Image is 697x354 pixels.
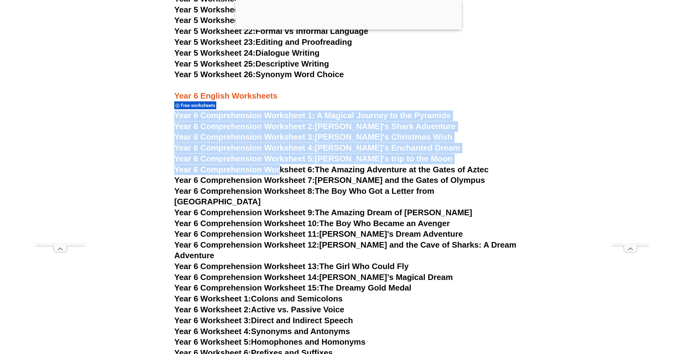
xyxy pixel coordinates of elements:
span: Year 5 Worksheet 21: [174,16,255,25]
span: Free worksheets [181,103,217,108]
span: Year 5 Worksheet 25: [174,59,255,68]
a: Year 6 Comprehension Worksheet 9:The Amazing Dream of [PERSON_NAME] [174,208,472,217]
a: Year 6 Comprehension Worksheet 14:[PERSON_NAME]’s Magical Dream [174,272,453,282]
a: Year 6 Comprehension Worksheet 13:The Girl Who Could Fly [174,262,409,271]
span: Year 5 Worksheet 23: [174,37,255,47]
a: Year 6 Comprehension Worksheet 2:[PERSON_NAME]'s Shark Adventure [174,122,456,131]
span: Year 5 Worksheet 22: [174,26,255,36]
a: Year 6 Comprehension Worksheet 1: A Magical Journey to the Pyramids [174,111,451,120]
a: Year 6 Worksheet 4:Synonyms and Antonyms [174,327,350,336]
span: Year 6 Comprehension Worksheet 8: [174,186,315,196]
span: Year 6 Worksheet 4: [174,327,251,336]
a: Year 6 Worksheet 3:Direct and Indirect Speech [174,316,353,325]
span: Year 6 Worksheet 3: [174,316,251,325]
span: Year 6 Comprehension Worksheet 5: [174,154,315,163]
span: Year 5 Worksheet 26: [174,70,255,79]
span: Year 5 Worksheet 20: [174,5,255,14]
span: Year 6 Comprehension Worksheet 13: [174,262,319,271]
iframe: Chat Widget [590,284,697,354]
span: Year 6 Comprehension Worksheet 11: [174,229,319,239]
a: Year 6 Comprehension Worksheet 4:[PERSON_NAME]'s Enchanted Dream [174,143,460,152]
span: Year 6 Worksheet 1: [174,294,251,303]
a: Year 6 Comprehension Worksheet 3:[PERSON_NAME]'s Christmas Wish [174,132,452,142]
a: Year 6 Comprehension Worksheet 6:The Amazing Adventure at the Gates of Aztec [174,165,489,174]
a: Year 6 Comprehension Worksheet 5:[PERSON_NAME]'s trip to the Moon [174,154,452,163]
a: Year 6 Comprehension Worksheet 10:The Boy Who Became an Avenger [174,219,450,228]
a: Year 5 Worksheet 21:Hyphenation and Dashes [174,16,352,25]
a: Year 5 Worksheet 23:Editing and Proofreading [174,37,352,47]
a: Year 5 Worksheet 24:Dialogue Writing [174,48,320,58]
span: Year 6 Worksheet 5: [174,337,251,347]
span: Year 6 Comprehension Worksheet 7: [174,175,315,185]
a: Year 5 Worksheet 25:Descriptive Writing [174,59,329,68]
span: Year 6 Worksheet 2: [174,305,251,314]
a: Year 6 Worksheet 1:Colons and Semicolons [174,294,343,303]
span: Year 6 Comprehension Worksheet 9: [174,208,315,217]
a: Year 5 Worksheet 26:Synonym Word Choice [174,70,344,79]
a: Year 6 Comprehension Worksheet 15:The Dreamy Gold Medal [174,283,411,292]
a: Year 6 Comprehension Worksheet 11:[PERSON_NAME]'s Dream Adventure [174,229,463,239]
iframe: Advertisement [612,58,649,244]
a: Year 6 Worksheet 2:Active vs. Passive Voice [174,305,344,314]
span: Year 6 Comprehension Worksheet 2: [174,122,315,131]
span: Year 6 Comprehension Worksheet 14: [174,272,319,282]
a: Year 5 Worksheet 22:Formal vs Informal Language [174,26,368,36]
a: Year 6 Comprehension Worksheet 12:[PERSON_NAME] and the Cave of Sharks: A Dream Adventure [174,240,516,260]
a: Year 6 Worksheet 5:Homophones and Homonyms [174,337,366,347]
span: Year 6 Comprehension Worksheet 15: [174,283,319,292]
div: Free worksheets [174,101,216,109]
span: Year 6 Comprehension Worksheet 10: [174,219,319,228]
a: Year 6 Comprehension Worksheet 7:[PERSON_NAME] and the Gates of Olympus [174,175,485,185]
a: Year 6 Comprehension Worksheet 8:The Boy Who Got a Letter from [GEOGRAPHIC_DATA] [174,186,434,206]
span: Year 5 Worksheet 24: [174,48,255,58]
iframe: Advertisement [35,58,85,244]
a: Year 5 Worksheet 20:Idioms and Phrases [174,5,332,14]
h3: Year 6 English Worksheets [174,80,523,101]
span: Year 6 Comprehension Worksheet 6: [174,165,315,174]
span: Year 6 Comprehension Worksheet 3: [174,132,315,142]
span: Year 6 Comprehension Worksheet 12: [174,240,319,249]
span: Year 6 Comprehension Worksheet 4: [174,143,315,152]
